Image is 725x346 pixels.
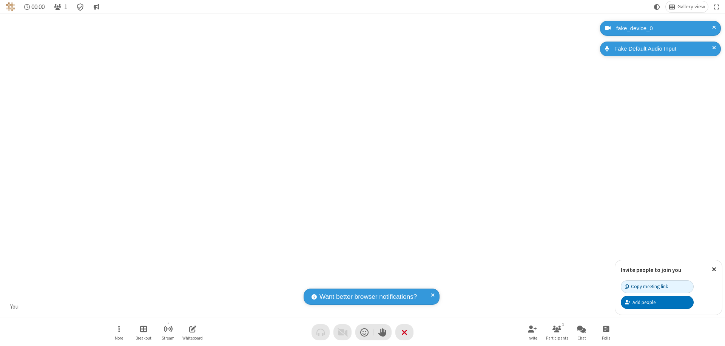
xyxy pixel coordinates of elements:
[546,321,568,343] button: Open participant list
[64,3,67,11] span: 1
[528,336,537,340] span: Invite
[711,1,722,12] button: Fullscreen
[182,336,203,340] span: Whiteboard
[612,45,715,53] div: Fake Default Audio Input
[157,321,179,343] button: Start streaming
[570,321,593,343] button: Open chat
[333,324,352,340] button: Video
[21,1,48,12] div: Timer
[108,321,130,343] button: Open menu
[136,336,151,340] span: Breakout
[8,303,22,311] div: You
[73,1,88,12] div: Meeting details Encryption enabled
[521,321,544,343] button: Invite participants (⌘+Shift+I)
[6,2,15,11] img: QA Selenium DO NOT DELETE OR CHANGE
[577,336,586,340] span: Chat
[621,296,694,309] button: Add people
[355,324,373,340] button: Send a reaction
[614,24,715,33] div: fake_device_0
[677,4,705,10] span: Gallery view
[115,336,123,340] span: More
[706,260,722,279] button: Close popover
[162,336,174,340] span: Stream
[181,321,204,343] button: Open shared whiteboard
[312,324,330,340] button: Audio problem - check your Internet connection or call by phone
[90,1,102,12] button: Conversation
[51,1,70,12] button: Open participant list
[621,266,681,273] label: Invite people to join you
[625,283,668,290] div: Copy meeting link
[546,336,568,340] span: Participants
[651,1,663,12] button: Using system theme
[373,324,392,340] button: Raise hand
[602,336,610,340] span: Polls
[560,321,566,328] div: 1
[395,324,413,340] button: End or leave meeting
[319,292,417,302] span: Want better browser notifications?
[621,280,694,293] button: Copy meeting link
[666,1,708,12] button: Change layout
[31,3,45,11] span: 00:00
[595,321,617,343] button: Open poll
[132,321,155,343] button: Manage Breakout Rooms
